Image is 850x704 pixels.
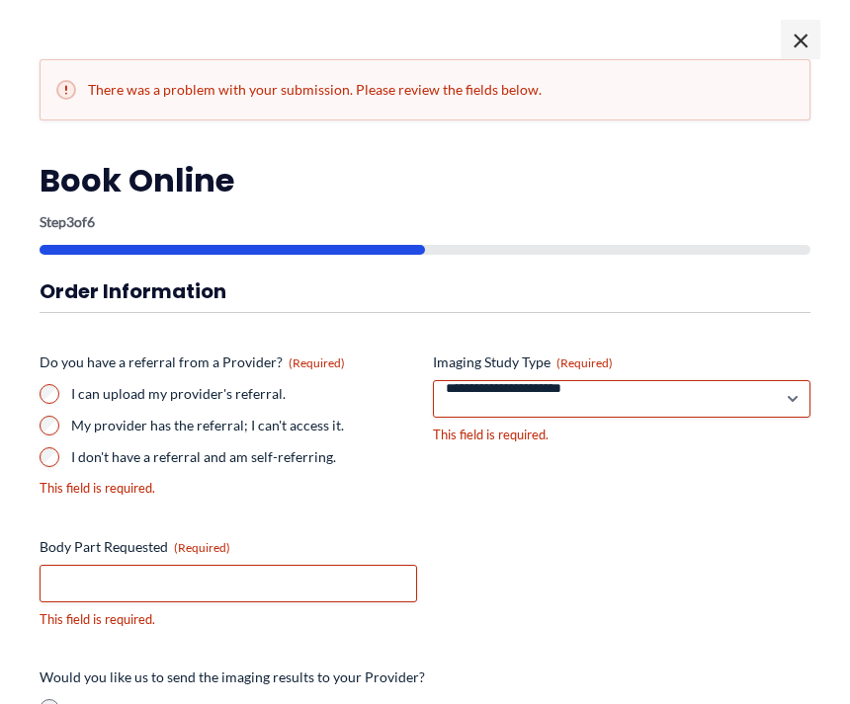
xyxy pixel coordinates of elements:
label: I can upload my provider's referral. [71,384,417,404]
label: Body Part Requested [40,537,417,557]
label: I don't have a referral and am self-referring. [71,447,417,467]
div: This field is required. [40,610,417,629]
h3: Order Information [40,278,810,304]
legend: Would you like us to send the imaging results to your Provider? [40,667,425,687]
h2: There was a problem with your submission. Please review the fields below. [56,80,794,100]
span: (Required) [556,355,613,370]
p: Step of [40,215,810,229]
span: (Required) [289,355,345,370]
label: My provider has the referral; I can't access it. [71,416,417,435]
label: Imaging Study Type [433,352,810,372]
span: × [781,20,820,59]
div: This field is required. [40,479,417,498]
div: This field is required. [433,426,810,444]
span: 6 [87,213,95,230]
legend: Do you have a referral from a Provider? [40,352,345,372]
h2: Book Online [40,160,810,201]
span: 3 [66,213,74,230]
span: (Required) [174,540,230,555]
